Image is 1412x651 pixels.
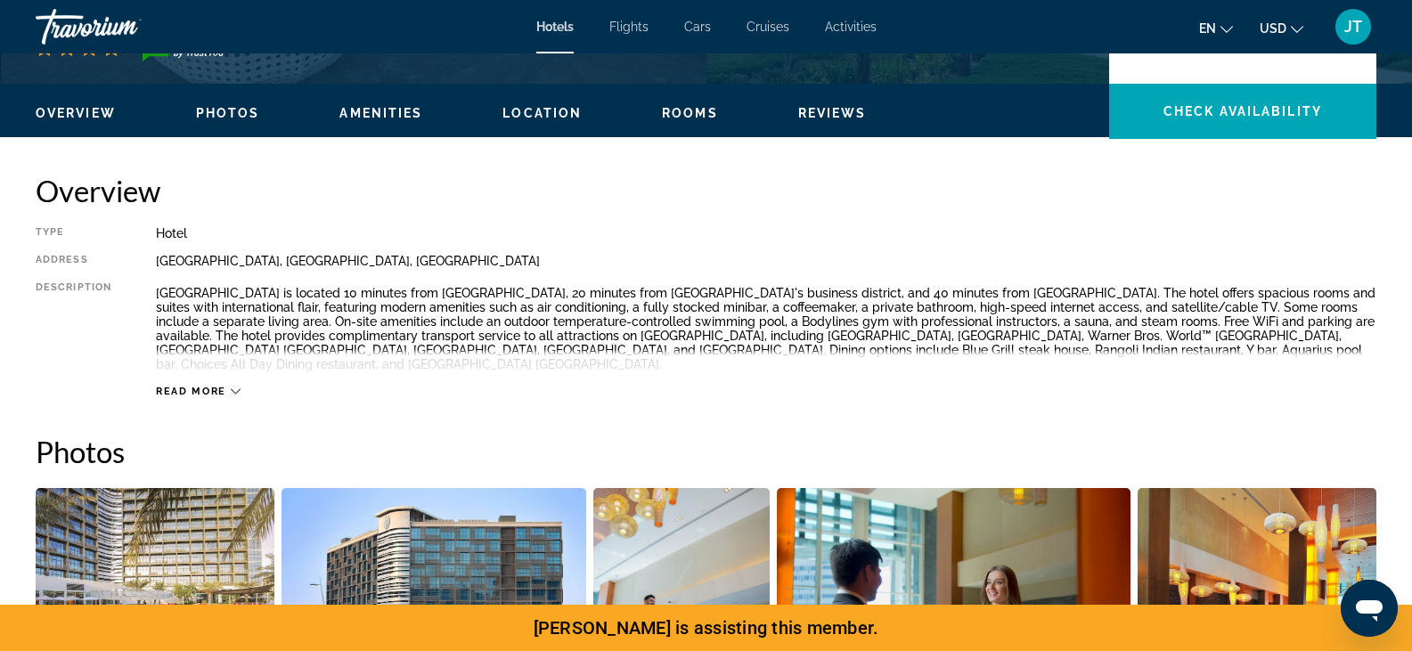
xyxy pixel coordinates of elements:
[747,20,789,34] a: Cruises
[1199,15,1233,41] button: Change language
[534,617,879,639] span: [PERSON_NAME] is assisting this member.
[662,106,718,120] span: Rooms
[36,226,111,240] div: Type
[1199,21,1216,36] span: en
[156,386,226,397] span: Read more
[36,173,1376,208] h2: Overview
[36,4,214,50] a: Travorium
[339,106,422,120] span: Amenities
[36,254,111,268] div: Address
[1330,8,1376,45] button: User Menu
[156,286,1376,371] p: [GEOGRAPHIC_DATA] is located 10 minutes from [GEOGRAPHIC_DATA], 20 minutes from [GEOGRAPHIC_DATA]...
[502,105,582,121] button: Location
[1163,104,1322,118] span: Check Availability
[684,20,711,34] a: Cars
[1260,21,1286,36] span: USD
[1341,580,1398,637] iframe: Button to launch messaging window
[156,254,1376,268] div: [GEOGRAPHIC_DATA], [GEOGRAPHIC_DATA], [GEOGRAPHIC_DATA]
[798,105,867,121] button: Reviews
[1260,15,1303,41] button: Change currency
[156,226,1376,240] div: Hotel
[1109,84,1376,139] button: Check Availability
[609,20,649,34] a: Flights
[662,105,718,121] button: Rooms
[825,20,877,34] a: Activities
[156,385,241,398] button: Read more
[36,281,111,376] div: Description
[196,105,260,121] button: Photos
[1344,18,1362,36] span: JT
[536,20,574,34] a: Hotels
[339,105,422,121] button: Amenities
[502,106,582,120] span: Location
[36,105,116,121] button: Overview
[196,106,260,120] span: Photos
[36,106,116,120] span: Overview
[798,106,867,120] span: Reviews
[36,434,1376,469] h2: Photos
